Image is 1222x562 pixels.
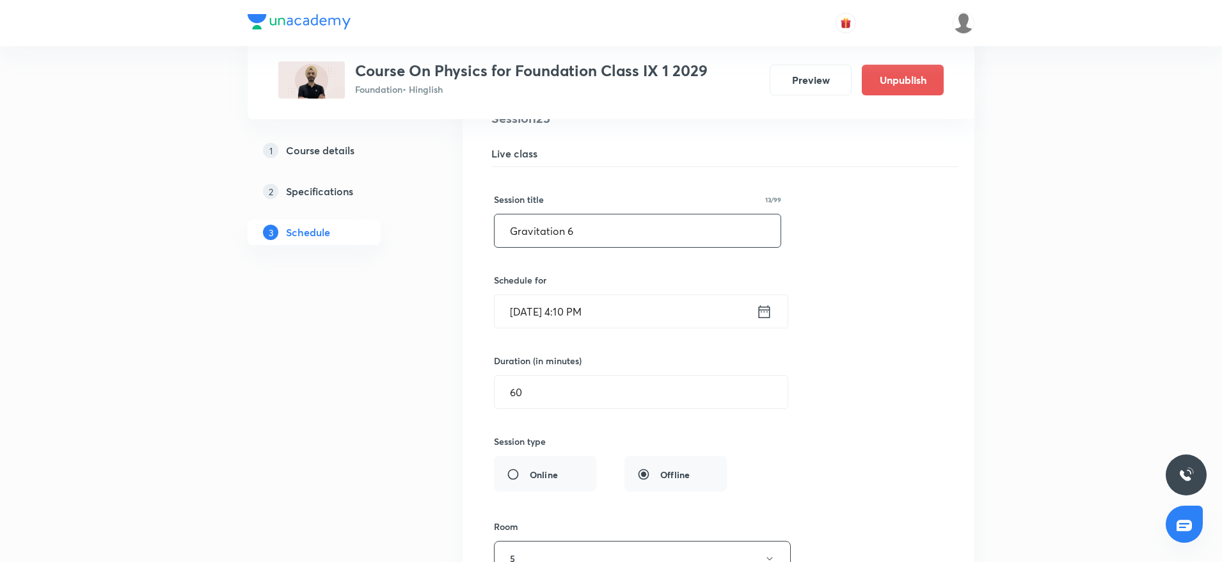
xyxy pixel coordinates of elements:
[765,197,781,203] p: 13/99
[840,17,852,29] img: avatar
[1178,467,1194,483] img: ttu
[286,225,330,240] h5: Schedule
[495,376,788,408] input: 60
[263,143,278,158] p: 1
[286,184,353,199] h5: Specifications
[355,83,708,96] p: Foundation • Hinglish
[494,354,582,367] h6: Duration (in minutes)
[263,225,278,240] p: 3
[278,61,345,99] img: FC2DD64A-9717-41A1-9EBC-4CD3AA1F329D_plus.png
[770,65,852,95] button: Preview
[494,193,544,206] h6: Session title
[248,179,422,204] a: 2Specifications
[491,146,958,161] h5: Live class
[953,12,974,34] img: Shivank
[836,13,856,33] button: avatar
[248,138,422,163] a: 1Course details
[286,143,354,158] h5: Course details
[494,273,781,287] h6: Schedule for
[248,14,351,29] img: Company Logo
[355,61,708,80] h3: Course On Physics for Foundation Class IX 1 2029
[248,14,351,33] a: Company Logo
[495,214,781,247] input: A great title is short, clear and descriptive
[494,435,546,448] h6: Session type
[862,65,944,95] button: Unpublish
[494,520,518,533] h6: Room
[263,184,278,199] p: 2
